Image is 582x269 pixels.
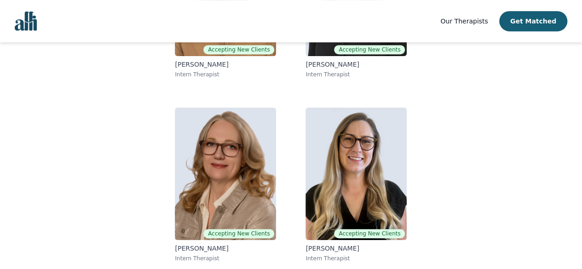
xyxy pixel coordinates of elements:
[305,255,407,262] p: Intern Therapist
[175,60,276,69] p: [PERSON_NAME]
[440,17,488,25] span: Our Therapists
[175,108,276,240] img: Siobhan Chandler
[305,60,407,69] p: [PERSON_NAME]
[499,11,567,31] button: Get Matched
[305,244,407,253] p: [PERSON_NAME]
[305,71,407,78] p: Intern Therapist
[334,45,405,54] span: Accepting New Clients
[175,255,276,262] p: Intern Therapist
[203,229,274,238] span: Accepting New Clients
[175,244,276,253] p: [PERSON_NAME]
[203,45,274,54] span: Accepting New Clients
[15,11,37,31] img: alli logo
[305,108,407,240] img: Amina Purac
[175,71,276,78] p: Intern Therapist
[334,229,405,238] span: Accepting New Clients
[440,16,488,27] a: Our Therapists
